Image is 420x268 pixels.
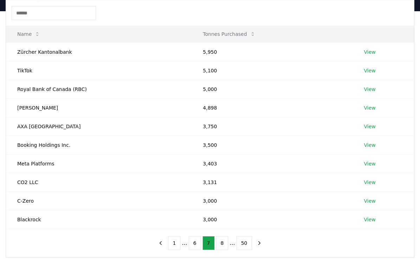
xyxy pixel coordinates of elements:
td: 3,000 [192,210,353,229]
td: 3,750 [192,117,353,136]
button: previous page [155,236,167,250]
button: 8 [216,236,228,250]
td: Meta Platforms [6,154,192,173]
a: View [364,179,375,186]
td: 3,403 [192,154,353,173]
td: Booking Holdings Inc. [6,136,192,154]
a: View [364,104,375,111]
li: ... [182,239,187,247]
button: next page [253,236,265,250]
td: 5,000 [192,80,353,98]
td: TikTok [6,61,192,80]
td: Zürcher Kantonalbank [6,43,192,61]
td: 3,000 [192,191,353,210]
li: ... [230,239,235,247]
a: View [364,197,375,204]
td: Blackrock [6,210,192,229]
a: View [364,67,375,74]
button: Name [12,27,46,41]
td: [PERSON_NAME] [6,98,192,117]
button: Tonnes Purchased [197,27,261,41]
button: 50 [237,236,252,250]
a: View [364,216,375,223]
td: 4,898 [192,98,353,117]
td: C-Zero [6,191,192,210]
td: CO2 LLC [6,173,192,191]
a: View [364,142,375,149]
td: Royal Bank of Canada (RBC) [6,80,192,98]
td: 3,500 [192,136,353,154]
a: View [364,48,375,55]
button: 6 [189,236,201,250]
button: 1 [168,236,180,250]
a: View [364,86,375,93]
a: View [364,160,375,167]
button: 7 [202,236,215,250]
td: 5,100 [192,61,353,80]
td: AXA [GEOGRAPHIC_DATA] [6,117,192,136]
td: 5,950 [192,43,353,61]
td: 3,131 [192,173,353,191]
a: View [364,123,375,130]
